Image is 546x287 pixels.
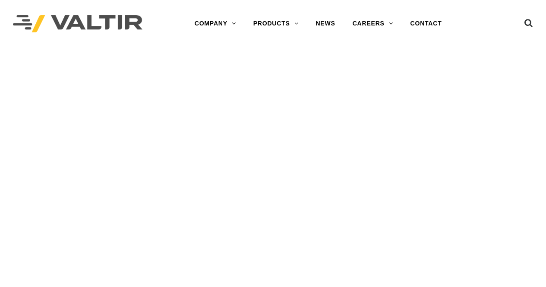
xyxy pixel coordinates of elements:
a: CONTACT [402,15,451,32]
img: Valtir [13,15,142,33]
a: CAREERS [344,15,402,32]
a: COMPANY [186,15,245,32]
a: NEWS [307,15,344,32]
a: PRODUCTS [245,15,307,32]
